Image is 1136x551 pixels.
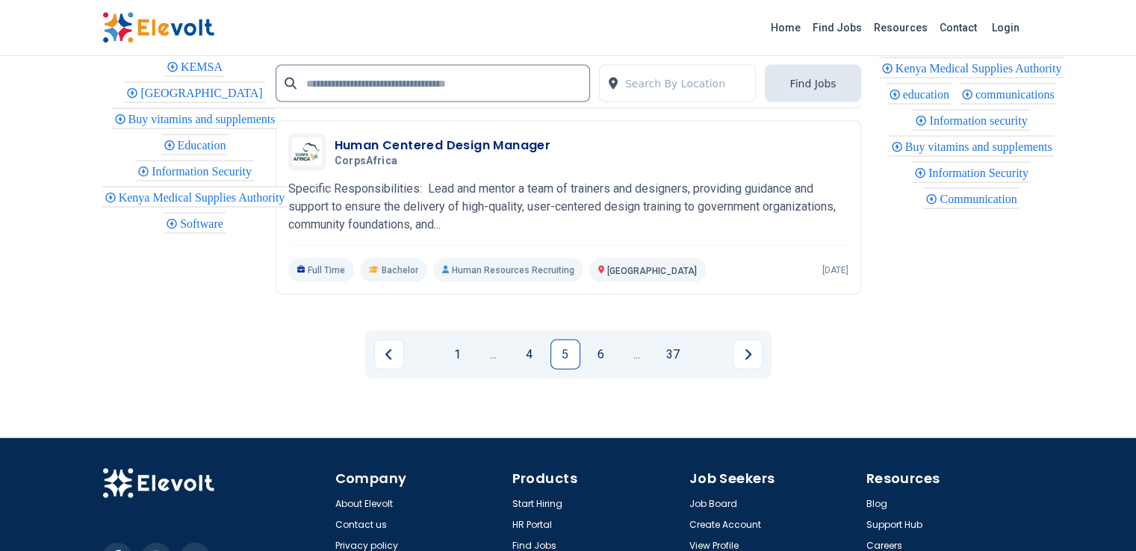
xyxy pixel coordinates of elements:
[940,192,1021,205] span: Communication
[1061,479,1136,551] iframe: Chat Widget
[124,82,264,103] div: Nairobi
[479,340,509,370] a: Jump backward
[382,264,418,276] span: Bachelor
[822,264,848,276] p: [DATE]
[607,266,697,276] span: [GEOGRAPHIC_DATA]
[112,108,278,129] div: Buy vitamins and supplements
[903,87,954,100] span: education
[879,57,1064,78] div: Kenya Medical Supplies Authority
[152,165,256,178] span: Information Security
[658,340,688,370] a: Page 37
[288,180,848,234] p: Specific Responsibilities: Lead and mentor a team of trainers and designers, providing guidance a...
[164,213,226,234] div: Software
[512,498,562,510] a: Start Hiring
[868,16,934,40] a: Resources
[923,187,1019,208] div: Communication
[512,519,552,531] a: HR Portal
[550,340,580,370] a: Page 5 is your current page
[983,13,1028,43] a: Login
[889,135,1055,156] div: Buy vitamins and supplements
[515,340,544,370] a: Page 4
[292,138,322,166] img: CorpsAfrica
[928,166,1033,178] span: Information Security
[161,134,229,155] div: Education
[913,109,1029,130] div: Information security
[905,140,1057,152] span: Buy vitamins and supplements
[102,12,214,43] img: Elevolt
[335,155,398,168] span: CorpsAfrica
[934,16,983,40] a: Contact
[765,65,860,102] button: Find Jobs
[140,87,267,99] span: [GEOGRAPHIC_DATA]
[959,83,1057,104] div: communications
[335,498,393,510] a: About Elevolt
[689,468,857,489] h4: Job Seekers
[929,113,1031,126] span: Information security
[975,87,1059,100] span: communications
[887,83,952,104] div: education
[689,519,761,531] a: Create Account
[433,258,583,282] p: Human Resources Recruiting
[335,519,387,531] a: Contact us
[288,258,355,282] p: Full Time
[765,16,807,40] a: Home
[896,61,1067,74] span: Kenya Medical Supplies Authority
[288,134,848,282] a: CorpsAfricaHuman Centered Design ManagerCorpsAfricaSpecific Responsibilities: Lead and mentor a t...
[586,340,616,370] a: Page 6
[807,16,868,40] a: Find Jobs
[102,468,214,499] img: Elevolt
[335,468,503,489] h4: Company
[622,340,652,370] a: Jump forward
[135,161,254,181] div: Information Security
[689,498,737,510] a: Job Board
[866,468,1034,489] h4: Resources
[119,191,290,204] span: Kenya Medical Supplies Authority
[512,468,680,489] h4: Products
[178,139,231,152] span: Education
[866,498,887,510] a: Blog
[374,340,763,370] ul: Pagination
[180,217,228,230] span: Software
[181,60,227,73] span: KEMSA
[443,340,473,370] a: Page 1
[164,56,225,77] div: KEMSA
[733,340,763,370] a: Next page
[866,519,922,531] a: Support Hub
[374,340,404,370] a: Previous page
[912,161,1031,182] div: Information Security
[102,187,288,208] div: Kenya Medical Supplies Authority
[335,137,551,155] h3: Human Centered Design Manager
[128,113,280,125] span: Buy vitamins and supplements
